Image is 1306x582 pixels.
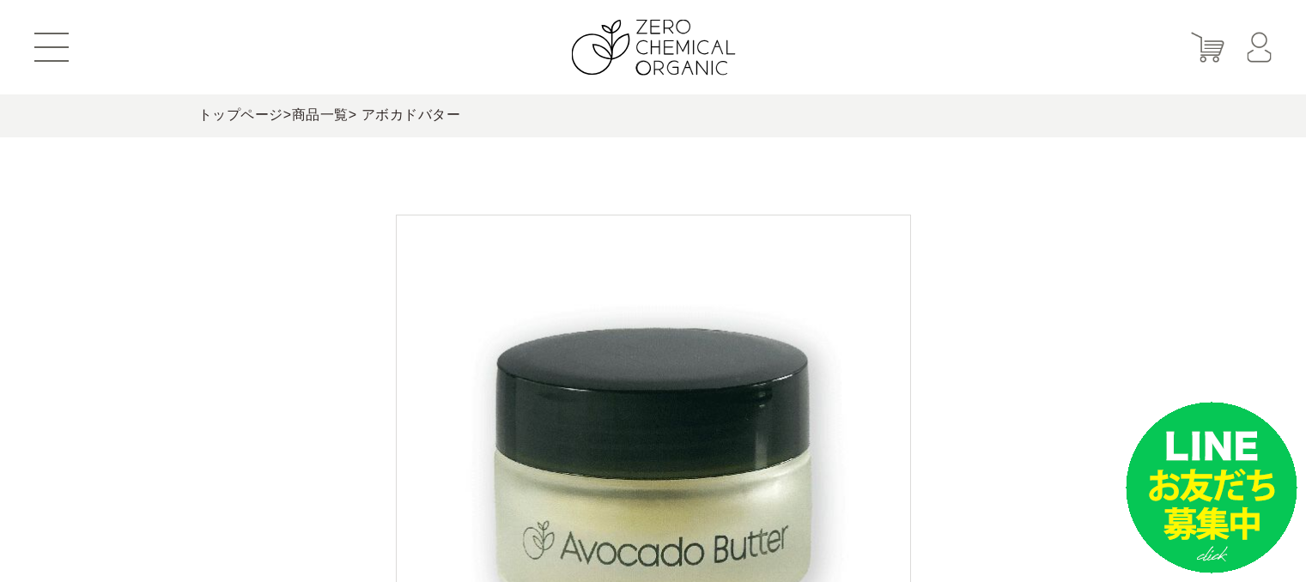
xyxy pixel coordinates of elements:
[1247,33,1272,63] img: マイページ
[571,20,735,76] img: ZERO CHEMICAL ORGANIC
[198,94,1109,137] div: > > アボカドバター
[292,107,349,122] a: 商品一覧
[1191,33,1224,63] img: カート
[198,107,283,122] a: トップページ
[1126,402,1297,573] img: small_line.png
